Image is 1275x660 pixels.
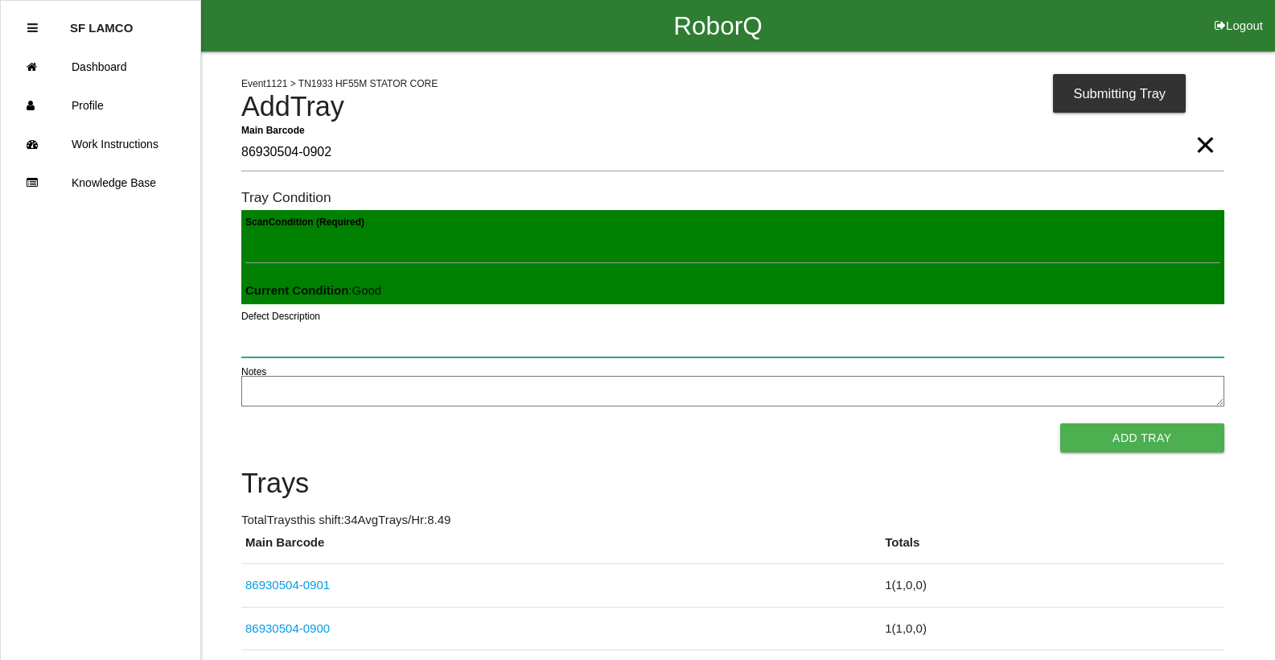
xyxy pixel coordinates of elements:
[241,190,1224,205] h6: Tray Condition
[1053,74,1186,113] div: Submitting Tray
[1,125,200,163] a: Work Instructions
[1,86,200,125] a: Profile
[241,124,305,135] b: Main Barcode
[241,134,1224,171] input: Required
[70,9,133,35] p: SF LAMCO
[241,534,881,564] th: Main Barcode
[241,78,438,89] span: Event 1121 > TN1933 HF55M STATOR CORE
[245,217,364,228] b: Scan Condition (Required)
[27,9,38,47] div: Close
[1,163,200,202] a: Knowledge Base
[881,607,1224,650] td: 1 ( 1 , 0 , 0 )
[241,309,320,324] label: Defect Description
[245,283,348,297] b: Current Condition
[245,578,330,592] a: 86930504-0901
[241,92,1224,122] h4: Add Tray
[1,47,200,86] a: Dashboard
[241,365,266,379] label: Notes
[241,468,1224,499] h4: Trays
[245,283,381,297] span: : Good
[881,564,1224,608] td: 1 ( 1 , 0 , 0 )
[881,534,1224,564] th: Totals
[241,511,1224,530] p: Total Trays this shift: 34 Avg Trays /Hr: 8.49
[245,621,330,635] a: 86930504-0900
[1060,423,1224,452] button: Add Tray
[1195,113,1215,145] span: Clear Input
